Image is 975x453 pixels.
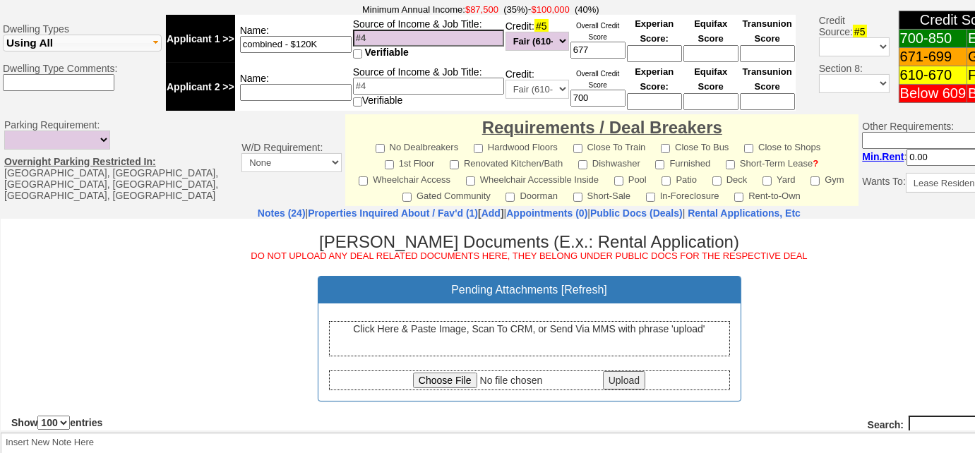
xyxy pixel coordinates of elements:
input: #4 [353,30,504,47]
td: Credit: [505,63,570,111]
input: Gym [810,176,820,186]
td: Parking Requirement: [GEOGRAPHIC_DATA], [GEOGRAPHIC_DATA], [GEOGRAPHIC_DATA], [GEOGRAPHIC_DATA], ... [1,114,238,206]
td: W/D Requirement: [238,114,345,206]
label: Short-Term Lease [726,154,818,170]
label: Gated Community [402,186,491,203]
input: Rent-to-Own [734,193,743,202]
input: Yard [762,176,772,186]
span: - [166,4,796,15]
font: Minimum Annual Income: [362,4,528,15]
td: Name: [235,15,352,63]
font: $87,500 [465,4,498,15]
input: Ask Customer: Do You Know Your Experian Credit Score [627,93,682,110]
span: Verifiable [365,47,409,58]
input: Ask Customer: Do You Know Your Equifax Credit Score [683,45,738,62]
div: Click Here & Paste Image, Scan To CRM, or Send Via MMS with phrase 'upload' [328,102,729,138]
label: Close To Bus [661,138,729,154]
a: Public Docs (Deals) [590,207,683,219]
label: Wheelchair Access [359,170,450,186]
a: Appointments (0) [506,207,587,219]
u: Overnight Parking Restricted In: [4,156,156,167]
font: Equifax Score [694,66,727,92]
label: Rent-to-Own [734,186,801,203]
font: Overall Credit Score [576,22,619,41]
td: 610-670 [899,66,967,85]
td: Source of Income & Job Title: Verifiable [352,63,505,111]
input: #4 [353,78,504,95]
a: ? [813,158,818,169]
label: Yard [762,170,796,186]
span: #5 [534,19,549,33]
input: Deck [712,176,722,186]
td: Name: [235,63,352,111]
label: No Dealbreakers [376,138,459,154]
input: Close to Shops [744,144,753,153]
input: Ask Customer: Do You Know Your Transunion Credit Score [740,93,795,110]
font: (35%) [503,4,528,15]
b: Min. [862,151,904,162]
td: 700-850 [899,30,967,48]
label: Deck [712,170,748,186]
input: Short-Term Lease? [726,160,735,169]
input: Pool [614,176,623,186]
label: Close to Shops [744,138,820,154]
font: Requirements / Deal Breakers [482,118,722,137]
font: Overall Credit Score [576,70,619,89]
a: Notes (24) [258,207,306,219]
input: Patio [662,176,671,186]
input: Ask Customer: Do You Know Your Experian Credit Score [627,45,682,62]
span: Rent [882,151,904,162]
nobr: Rental Applications, Etc [688,207,801,219]
label: Renovated Kitchen/Bath [450,154,563,170]
td: Applicant 1 >> [166,15,235,63]
label: Furnished [655,154,710,170]
input: Upload [602,152,645,171]
input: Ask Customer: Do You Know Your Equifax Credit Score [683,93,738,110]
input: Furnished [655,160,664,169]
select: Showentries [37,197,69,211]
a: Add [481,207,501,219]
input: 1st Floor [385,160,394,169]
td: Applicant 2 >> [166,63,235,111]
font: Equifax Score [694,18,727,44]
input: In-Foreclosure [646,193,655,202]
label: Hardwood Floors [474,138,558,154]
b: [ ] [308,207,503,219]
input: Gated Community [402,193,412,202]
label: In-Foreclosure [646,186,719,203]
input: Ask Customer: Do You Know Your Overall Credit Score [570,42,626,59]
label: 1st Floor [385,154,435,170]
input: No Dealbreakers [376,144,385,153]
font: Experian Score: [635,18,674,44]
a: Properties Inquired About / Fav'd (1) [308,207,478,219]
input: Close To Train [573,144,582,153]
button: Using All [3,35,162,52]
td: Source of Income & Job Title: [352,15,505,63]
font: $100,000 [532,4,570,15]
td: 671-699 [899,48,967,66]
label: Show entries [11,197,102,211]
td: Credit Source: Section 8: [798,1,892,113]
input: Hardwood Floors [474,144,483,153]
label: Short-Sale [573,186,630,203]
input: Ask Customer: Do You Know Your Overall Credit Score [570,90,626,107]
td: Dwelling Types Dwelling Type Comments: [1,1,164,113]
input: Ask Customer: Do You Know Your Transunion Credit Score [740,45,795,62]
span: Using All [6,37,53,49]
font: Experian Score: [635,66,674,92]
label: Dishwasher [578,154,640,170]
input: Wheelchair Access [359,176,368,186]
a: Refresh [563,65,603,77]
input: Close To Bus [661,144,670,153]
font: Transunion Score [743,18,792,44]
td: Below 609 [899,85,967,103]
input: Short-Sale [573,193,582,202]
span: #5 [853,25,867,39]
h3: Pending Attachments [ ] [328,65,729,78]
label: Gym [810,170,844,186]
font: DO NOT UPLOAD ANY DEAL RELATED DOCUMENTS HERE, THEY BELONG UNDER PUBLIC DOCS FOR THE RESPECTIVE DEAL [250,32,806,42]
font: (40%) [575,4,599,15]
a: Rental Applications, Etc [685,207,801,219]
label: Close To Train [573,138,646,154]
